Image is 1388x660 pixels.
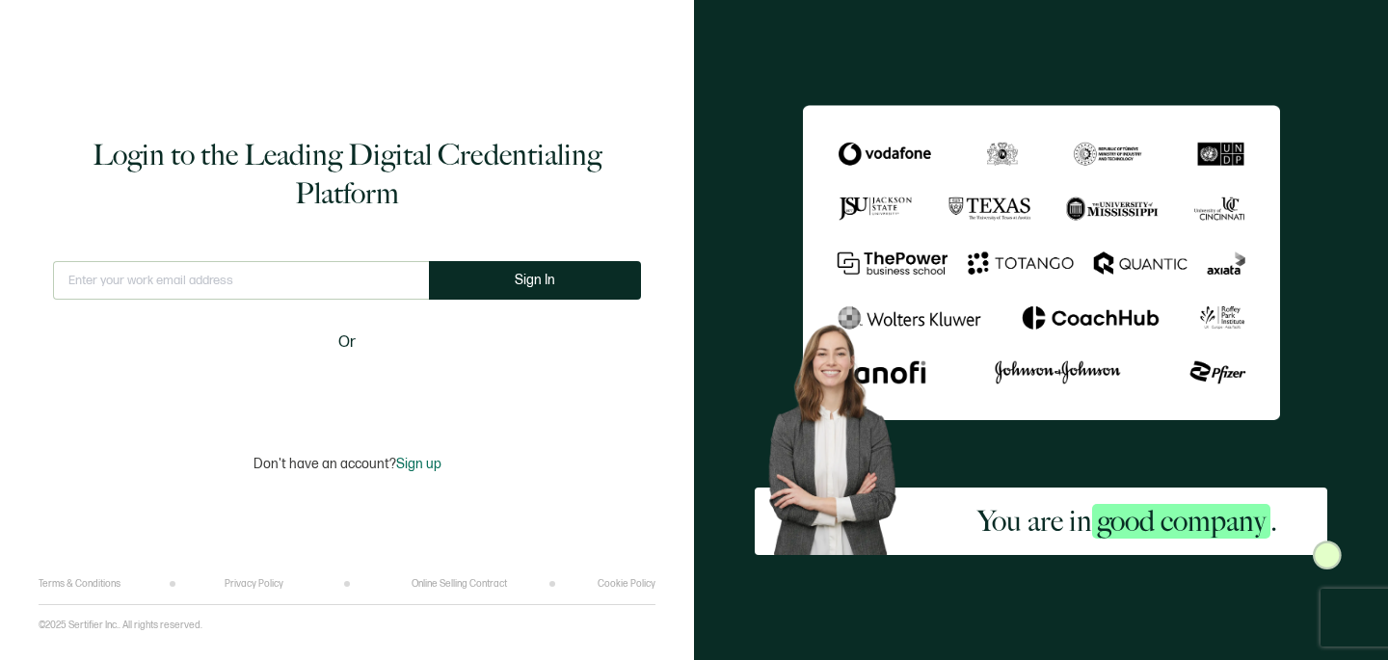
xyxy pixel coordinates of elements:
[977,502,1277,541] h2: You are in .
[53,136,641,213] h1: Login to the Leading Digital Credentialing Platform
[225,578,283,590] a: Privacy Policy
[1092,504,1270,539] span: good company
[515,273,555,287] span: Sign In
[53,261,429,300] input: Enter your work email address
[429,261,641,300] button: Sign In
[39,578,120,590] a: Terms & Conditions
[39,620,202,631] p: ©2025 Sertifier Inc.. All rights reserved.
[803,105,1280,419] img: Sertifier Login - You are in <span class="strong-h">good company</span>.
[227,367,467,409] iframe: Sign in with Google Button
[598,578,655,590] a: Cookie Policy
[254,456,441,472] p: Don't have an account?
[412,578,507,590] a: Online Selling Contract
[338,330,356,355] span: Or
[755,313,926,554] img: Sertifier Login - You are in <span class="strong-h">good company</span>. Hero
[396,456,441,472] span: Sign up
[1313,541,1342,569] img: Sertifier Login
